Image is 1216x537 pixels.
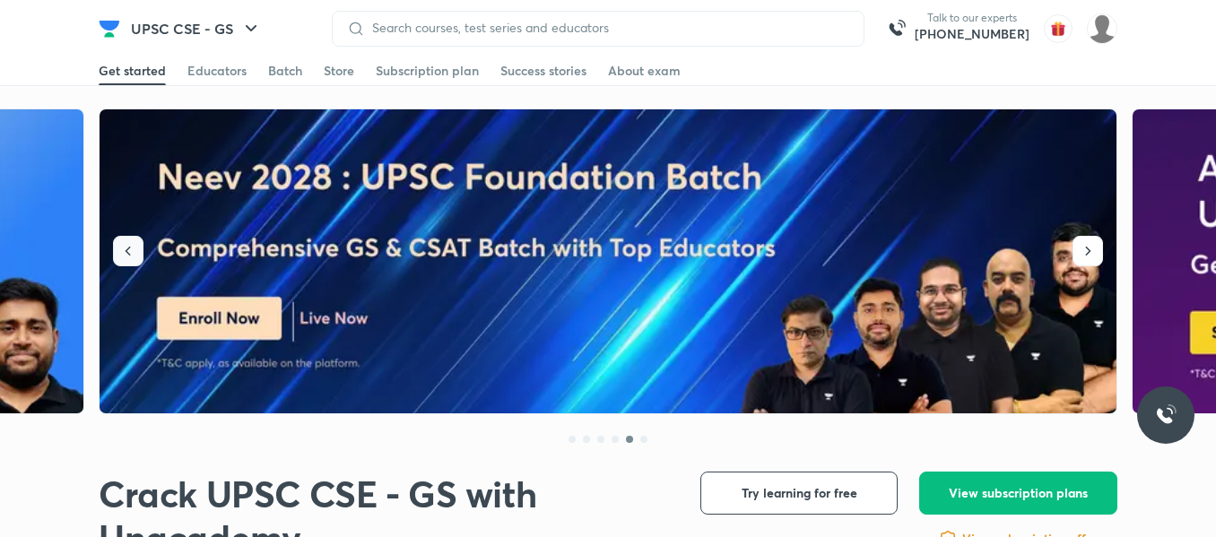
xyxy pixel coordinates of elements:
a: Batch [268,56,302,85]
img: Yuvraj M [1087,13,1117,44]
a: Educators [187,56,247,85]
div: Success stories [500,62,586,80]
img: call-us [879,11,915,47]
img: ttu [1155,404,1177,426]
button: Try learning for free [700,472,898,515]
div: About exam [608,62,681,80]
a: [PHONE_NUMBER] [915,25,1029,43]
div: Batch [268,62,302,80]
img: Company Logo [99,18,120,39]
img: avatar [1044,14,1073,43]
a: Success stories [500,56,586,85]
span: View subscription plans [949,484,1088,502]
div: Educators [187,62,247,80]
a: About exam [608,56,681,85]
a: Store [324,56,354,85]
button: UPSC CSE - GS [120,11,273,47]
a: Get started [99,56,166,85]
input: Search courses, test series and educators [365,21,849,35]
p: Talk to our experts [915,11,1029,25]
span: Try learning for free [742,484,857,502]
button: View subscription plans [919,472,1117,515]
div: Get started [99,62,166,80]
div: Store [324,62,354,80]
div: Subscription plan [376,62,479,80]
a: Subscription plan [376,56,479,85]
